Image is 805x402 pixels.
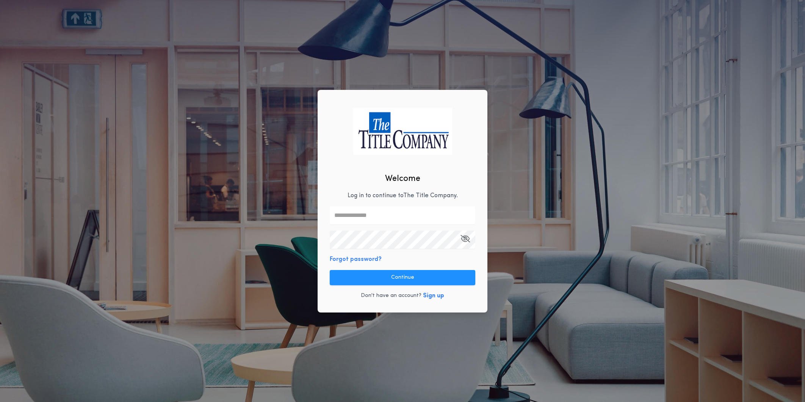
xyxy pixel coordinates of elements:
img: logo [353,108,452,154]
h2: Welcome [385,173,420,185]
p: Log in to continue to The Title Company . [348,191,458,200]
button: Continue [330,270,475,285]
button: Forgot password? [330,255,382,264]
p: Don't have an account? [361,292,421,300]
button: Sign up [423,291,444,300]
